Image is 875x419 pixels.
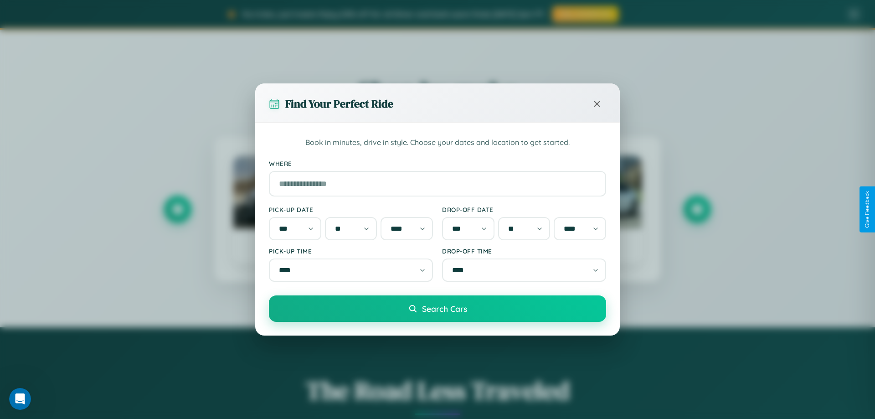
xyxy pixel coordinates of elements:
h3: Find Your Perfect Ride [285,96,393,111]
label: Pick-up Date [269,206,433,213]
label: Drop-off Time [442,247,606,255]
label: Where [269,160,606,167]
span: Search Cars [422,304,467,314]
label: Drop-off Date [442,206,606,213]
button: Search Cars [269,295,606,322]
p: Book in minutes, drive in style. Choose your dates and location to get started. [269,137,606,149]
label: Pick-up Time [269,247,433,255]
